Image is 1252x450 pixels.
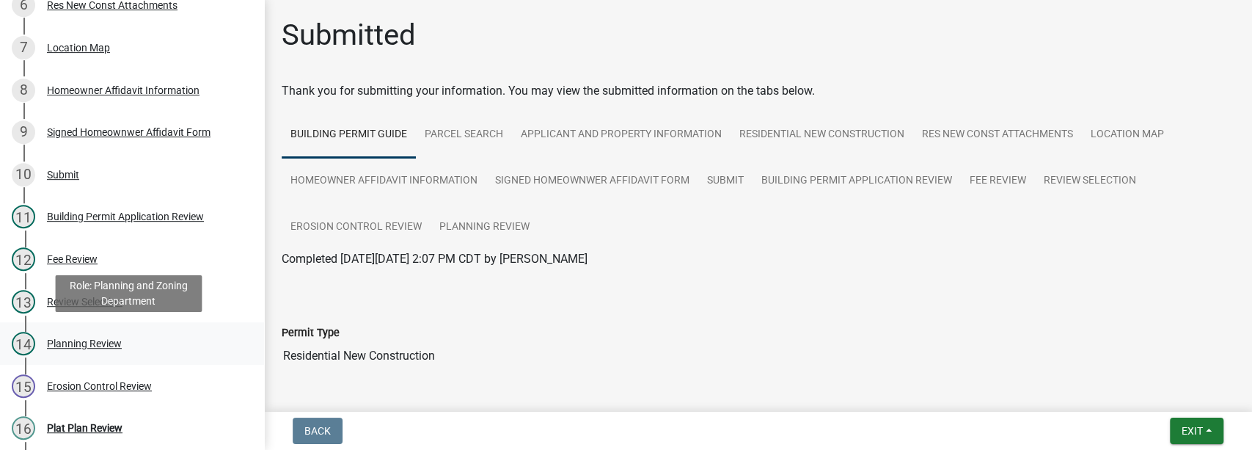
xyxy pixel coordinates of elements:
[913,112,1082,159] a: Res New Const Attachments
[282,112,416,159] a: Building Permit Guide
[12,374,35,398] div: 15
[293,418,343,444] button: Back
[12,205,35,228] div: 11
[1082,112,1173,159] a: Location Map
[753,158,961,205] a: Building Permit Application Review
[961,158,1035,205] a: Fee Review
[1035,158,1145,205] a: Review Selection
[431,204,538,251] a: Planning Review
[304,425,331,437] span: Back
[47,254,98,264] div: Fee Review
[282,82,1234,100] div: Thank you for submitting your information. You may view the submitted information on the tabs below.
[47,211,204,222] div: Building Permit Application Review
[282,158,486,205] a: Homeowner Affidavit Information
[1182,425,1203,437] span: Exit
[47,127,211,137] div: Signed Homeownwer Affidavit Form
[282,252,587,266] span: Completed [DATE][DATE] 2:07 PM CDT by [PERSON_NAME]
[12,290,35,313] div: 13
[47,338,122,349] div: Planning Review
[416,112,512,159] a: Parcel search
[12,36,35,59] div: 7
[12,416,35,440] div: 16
[47,170,79,180] div: Submit
[55,275,202,312] div: Role: Planning and Zoning Department
[12,120,35,144] div: 9
[47,423,122,433] div: Plat Plan Review
[12,163,35,186] div: 10
[47,297,122,307] div: Review Selection
[282,18,416,53] h1: Submitted
[47,85,199,95] div: Homeowner Affidavit Information
[731,112,913,159] a: Residential New Construction
[282,204,431,251] a: Erosion Control Review
[282,328,340,338] label: Permit Type
[12,79,35,102] div: 8
[1170,418,1223,444] button: Exit
[47,381,152,391] div: Erosion Control Review
[47,43,110,53] div: Location Map
[698,158,753,205] a: Submit
[486,158,698,205] a: Signed Homeownwer Affidavit Form
[512,112,731,159] a: Applicant and Property Information
[12,247,35,271] div: 12
[12,332,35,355] div: 14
